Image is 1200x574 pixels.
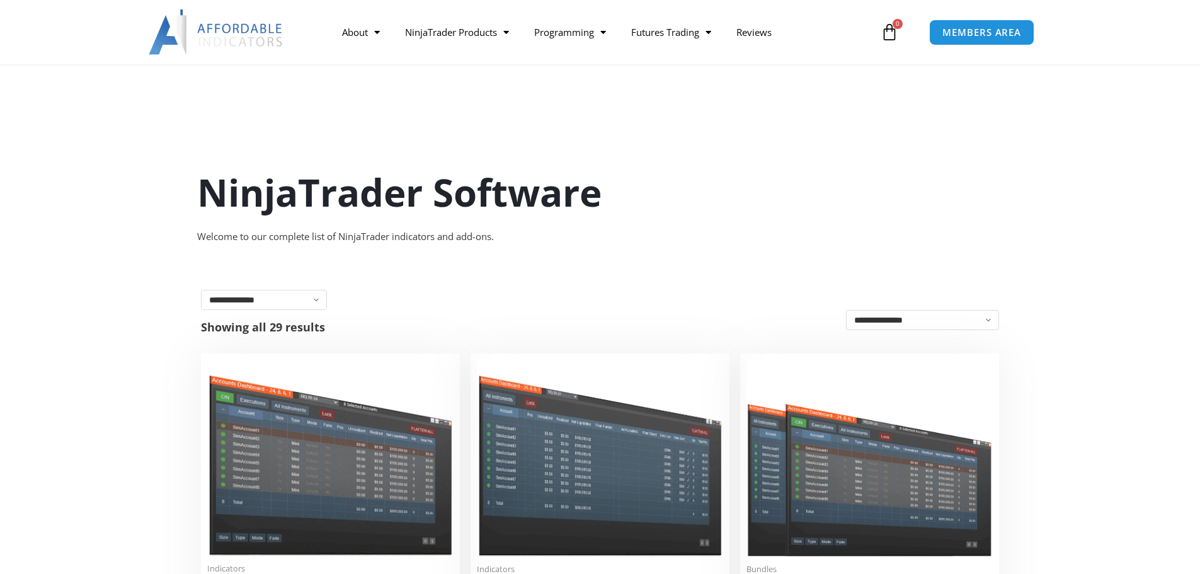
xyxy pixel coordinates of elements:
img: Accounts Dashboard Suite [746,360,993,556]
p: Showing all 29 results [201,321,325,333]
span: Indicators [207,563,454,574]
img: Duplicate Account Actions [207,360,454,556]
select: Shop order [846,310,999,330]
span: MEMBERS AREA [942,28,1021,37]
a: Programming [522,18,619,47]
a: MEMBERS AREA [929,20,1034,45]
nav: Menu [329,18,877,47]
a: 0 [862,14,917,50]
a: NinjaTrader Products [392,18,522,47]
div: Welcome to our complete list of NinjaTrader indicators and add-ons. [197,228,1003,246]
img: Account Risk Manager [477,360,723,556]
span: 0 [893,19,903,29]
img: LogoAI | Affordable Indicators – NinjaTrader [149,9,284,55]
h1: NinjaTrader Software [197,166,1003,219]
a: Futures Trading [619,18,724,47]
a: About [329,18,392,47]
a: Reviews [724,18,784,47]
